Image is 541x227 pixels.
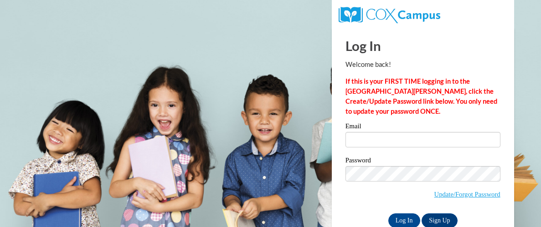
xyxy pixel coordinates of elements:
[345,60,500,70] p: Welcome back!
[345,157,500,166] label: Password
[345,77,497,115] strong: If this is your FIRST TIME logging in to the [GEOGRAPHIC_DATA][PERSON_NAME], click the Create/Upd...
[345,123,500,132] label: Email
[339,7,440,23] img: COX Campus
[339,10,440,18] a: COX Campus
[345,36,500,55] h1: Log In
[434,191,500,198] a: Update/Forgot Password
